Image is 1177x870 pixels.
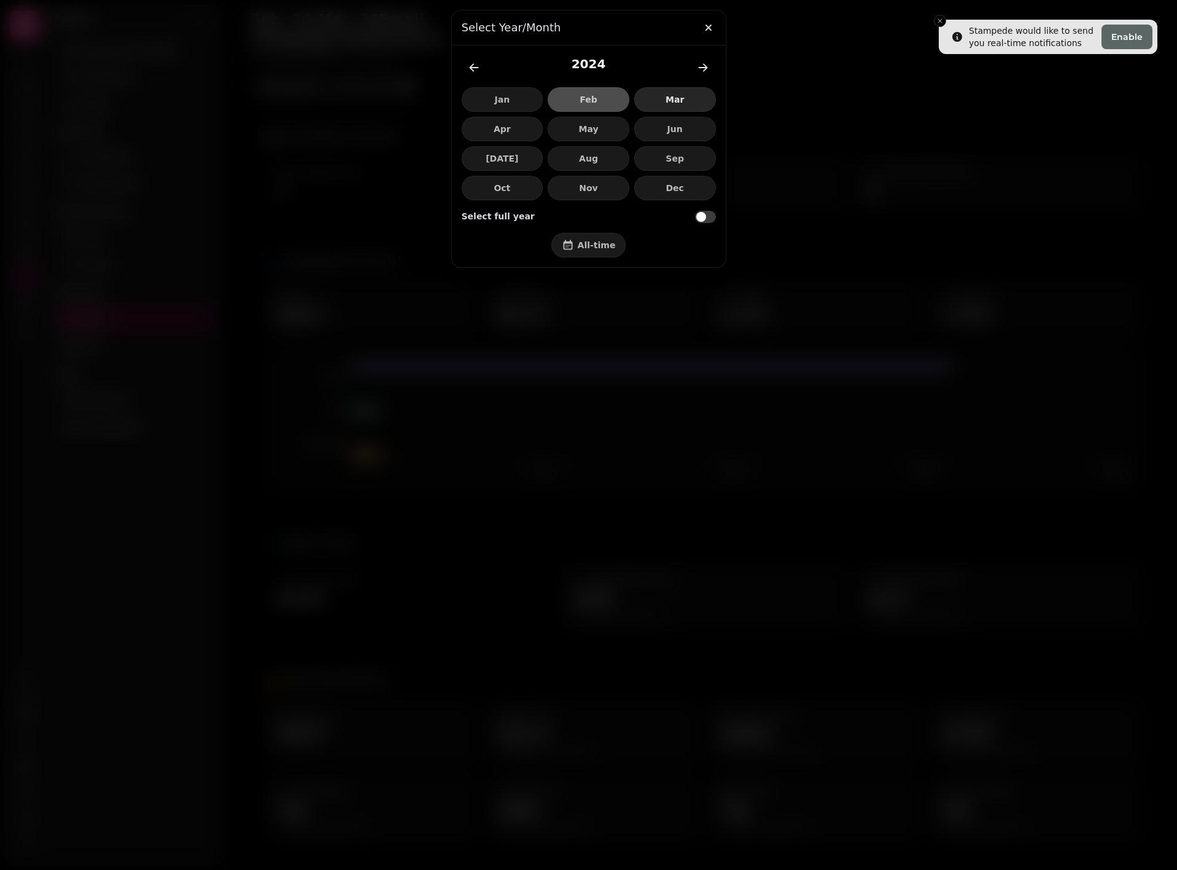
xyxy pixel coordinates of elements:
button: Sep [634,146,716,171]
span: Dec [645,184,705,192]
span: Oct [472,184,533,192]
span: Aug [558,154,619,163]
span: Mar [645,95,705,104]
button: Dec [634,176,716,200]
button: back-year [462,55,486,80]
span: May [558,125,619,133]
button: Oct [462,176,543,200]
button: All-time [551,233,626,257]
button: Aug [548,146,629,171]
h3: Select year/month [462,20,716,35]
span: Jan [472,95,533,104]
span: [DATE] [472,154,533,163]
span: Sep [645,154,705,163]
span: All-time [578,241,616,249]
button: May [548,117,629,141]
button: Jan [462,87,543,112]
button: [DATE] [462,146,543,171]
span: Apr [472,125,533,133]
h2: 2024 [572,55,606,80]
button: forward-year [691,55,715,80]
button: Feb [548,87,629,112]
span: Nov [558,184,619,192]
button: Jun [634,117,716,141]
span: Jun [645,125,705,133]
button: Nov [548,176,629,200]
label: Select full year [462,210,535,223]
span: Feb [558,95,619,104]
button: Apr [462,117,543,141]
button: Mar [634,87,716,112]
